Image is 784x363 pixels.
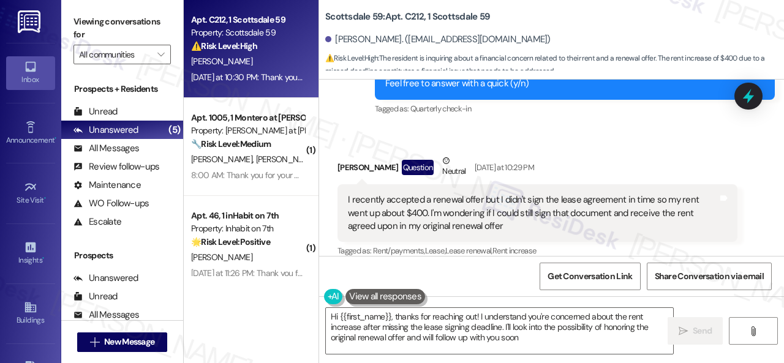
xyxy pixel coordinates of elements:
[548,270,632,283] span: Get Conversation Link
[326,308,673,354] textarea: Hi {{first_name}}, thanks for reaching out! I understand you're concerned about the rent increase...
[191,222,304,235] div: Property: Inhabit on 7th
[540,263,640,290] button: Get Conversation Link
[445,245,492,256] span: Lease renewal ,
[191,13,304,26] div: Apt. C212, 1 Scottsdale 59
[325,33,551,46] div: [PERSON_NAME]. ([EMAIL_ADDRESS][DOMAIN_NAME])
[668,317,723,345] button: Send
[61,249,183,262] div: Prospects
[73,105,118,118] div: Unread
[73,272,138,285] div: Unanswered
[325,10,490,23] b: Scottsdale 59: Apt. C212, 1 Scottsdale 59
[693,324,712,337] span: Send
[191,154,256,165] span: [PERSON_NAME]
[191,138,271,149] strong: 🔧 Risk Level: Medium
[73,12,171,45] label: Viewing conversations for
[647,263,772,290] button: Share Conversation via email
[325,53,378,63] strong: ⚠️ Risk Level: High
[6,56,55,89] a: Inbox
[348,193,718,233] div: I recently accepted a renewal offer but I didn't sign the lease agreement in time so my rent went...
[104,335,154,348] span: New Message
[191,40,257,51] strong: ⚠️ Risk Level: High
[410,103,471,114] span: Quarterly check-in
[256,154,317,165] span: [PERSON_NAME]
[6,177,55,210] a: Site Visit •
[61,83,183,95] div: Prospects + Residents
[191,124,304,137] div: Property: [PERSON_NAME] at [PERSON_NAME]
[6,297,55,330] a: Buildings
[73,309,139,321] div: All Messages
[73,160,159,173] div: Review follow-ups
[655,270,764,283] span: Share Conversation via email
[492,245,537,256] span: Rent increase
[191,26,304,39] div: Property: Scottsdale 59
[73,124,138,137] div: Unanswered
[73,290,118,303] div: Unread
[191,236,270,247] strong: 🌟 Risk Level: Positive
[375,100,775,118] div: Tagged as:
[402,160,434,175] div: Question
[472,161,534,174] div: [DATE] at 10:29 PM
[748,326,758,336] i: 
[6,237,55,270] a: Insights •
[191,111,304,124] div: Apt. 1005, 1 Montero at [PERSON_NAME]
[157,50,164,59] i: 
[55,134,56,143] span: •
[90,337,99,347] i: 
[191,209,304,222] div: Apt. 46, 1 inHabit on 7th
[191,252,252,263] span: [PERSON_NAME]
[79,45,151,64] input: All communities
[42,254,44,263] span: •
[325,52,784,78] span: : The resident is inquiring about a financial concern related to their rent and a renewal offer. ...
[18,10,43,33] img: ResiDesk Logo
[44,194,46,203] span: •
[73,197,149,210] div: WO Follow-ups
[679,326,688,336] i: 
[191,56,252,67] span: [PERSON_NAME]
[337,154,737,184] div: [PERSON_NAME]
[425,245,445,256] span: Lease ,
[73,215,121,228] div: Escalate
[73,179,141,192] div: Maintenance
[337,242,737,260] div: Tagged as:
[373,245,425,256] span: Rent/payments ,
[73,142,139,155] div: All Messages
[440,154,468,180] div: Neutral
[77,332,168,352] button: New Message
[165,121,183,140] div: (5)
